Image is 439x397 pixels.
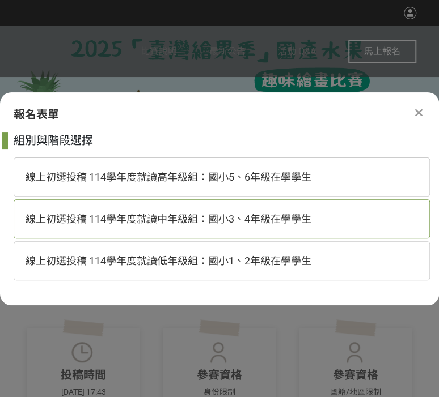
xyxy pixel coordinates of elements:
[26,255,311,267] span: 線上初選投稿 114學年度就讀低年級組：國小1、2年級在學學生
[340,338,371,366] img: Icon
[364,46,400,57] span: 馬上報名
[278,26,316,77] a: 活動 Q&A
[209,46,246,57] span: 最新公告
[14,108,59,121] span: 報名表單
[204,338,235,366] img: Icon
[166,366,273,383] p: 參賽資格
[209,26,246,77] a: 最新公告
[302,366,409,383] p: 參賽資格
[141,46,177,57] span: 比賽說明
[26,213,311,225] span: 線上初選投稿 114學年度就讀中年級組：國小3、4年級在學學生
[348,40,416,63] button: 馬上報名
[30,366,137,383] p: 投稿時間
[14,132,430,149] div: 組別與階段選擇
[67,338,99,366] img: Icon
[141,26,177,77] a: 比賽說明
[26,171,311,183] span: 線上初選投稿 114學年度就讀高年級組：國小5、6年級在學學生
[278,46,316,57] span: 活動 Q&A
